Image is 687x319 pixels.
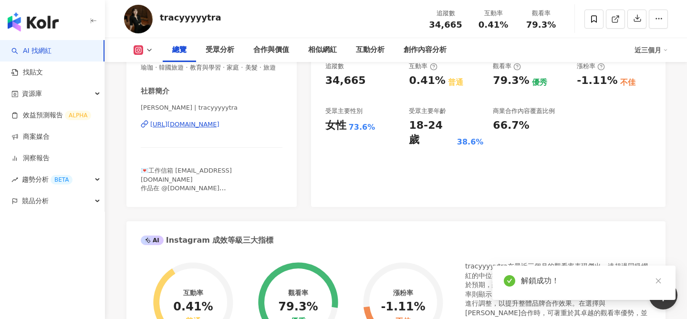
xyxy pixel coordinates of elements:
div: 66.7% [493,118,529,133]
div: 34,665 [325,73,366,88]
div: [URL][DOMAIN_NAME] [150,120,219,129]
span: 0.41% [479,20,508,30]
img: KOL Avatar [124,5,153,33]
span: close [655,278,662,284]
div: 受眾主要年齡 [409,107,446,115]
div: tracyyyyytra [160,11,221,23]
div: 0.41% [409,73,445,88]
div: 73.6% [349,122,375,133]
span: 79.3% [526,20,556,30]
div: 社群簡介 [141,86,169,96]
div: 受眾分析 [206,44,234,56]
div: 觀看率 [493,62,521,71]
div: 追蹤數 [427,9,464,18]
span: 34,665 [429,20,462,30]
div: 互動率 [183,289,203,297]
a: searchAI 找網紅 [11,46,52,56]
span: check-circle [504,275,515,287]
div: 追蹤數 [325,62,344,71]
div: 互動率 [475,9,511,18]
div: 漲粉率 [577,62,605,71]
div: 38.6% [457,137,484,147]
div: Instagram 成效等級三大指標 [141,235,273,246]
div: 受眾主要性別 [325,107,363,115]
div: 解鎖成功！ [521,275,664,287]
div: 合作與價值 [253,44,289,56]
div: 0.41% [173,300,213,314]
div: 普通 [448,77,463,88]
span: [PERSON_NAME] | tracyyyyytra [141,103,282,112]
a: 效益預測報告ALPHA [11,111,91,120]
div: 互動分析 [356,44,385,56]
div: -1.11% [577,73,617,88]
div: 優秀 [532,77,547,88]
a: 找貼文 [11,68,43,77]
span: rise [11,176,18,183]
span: 💌工作信箱 [EMAIL_ADDRESS][DOMAIN_NAME] 作品在 @[DOMAIN_NAME] 我的優秀團隊 @maison_mariee_ [141,167,237,200]
a: [URL][DOMAIN_NAME] [141,120,282,129]
span: 趨勢分析 [22,169,73,190]
div: 79.3% [493,73,529,88]
div: 79.3% [278,300,318,314]
div: 女性 [325,118,346,133]
div: 18-24 歲 [409,118,454,148]
div: 總覽 [172,44,187,56]
div: 創作內容分析 [404,44,447,56]
div: 相似網紅 [308,44,337,56]
span: 瑜珈 · 韓國旅遊 · 教育與學習 · 家庭 · 美髮 · 旅遊 [141,63,282,72]
div: 互動率 [409,62,437,71]
img: logo [8,12,59,31]
div: 觀看率 [288,289,308,297]
div: 近三個月 [635,42,668,58]
div: 不佳 [620,77,635,88]
div: BETA [51,175,73,185]
a: 洞察報告 [11,154,50,163]
span: 競品分析 [22,190,49,212]
div: -1.11% [381,300,425,314]
div: 商業合作內容覆蓋比例 [493,107,555,115]
span: 資源庫 [22,83,42,104]
div: 漲粉率 [393,289,413,297]
div: 觀看率 [523,9,559,18]
div: AI [141,236,164,245]
a: 商案媒合 [11,132,50,142]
